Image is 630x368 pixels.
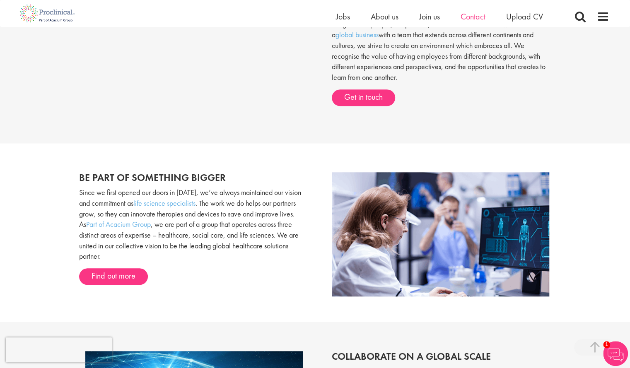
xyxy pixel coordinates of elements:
[336,30,379,39] a: global business
[86,219,151,229] a: Part of Acacium Group
[332,8,551,83] p: At Proclinical, we strongly value the importance that diversity and inclusion brings for our peop...
[603,341,628,366] img: Chatbot
[336,11,350,22] a: Jobs
[79,187,309,262] p: Since we first opened our doors in [DATE], we’ve always maintained our vision and commitment as ....
[419,11,440,22] a: Join us
[461,11,485,22] a: Contact
[332,89,395,106] a: Get in touch
[79,268,148,285] a: Find out more
[133,198,196,208] a: life science specialists
[332,351,545,362] h2: Collaborate on a global scale
[6,337,112,362] iframe: reCAPTCHA
[603,341,610,348] span: 1
[79,172,309,183] h2: Be part of something bigger
[371,11,398,22] a: About us
[506,11,543,22] a: Upload CV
